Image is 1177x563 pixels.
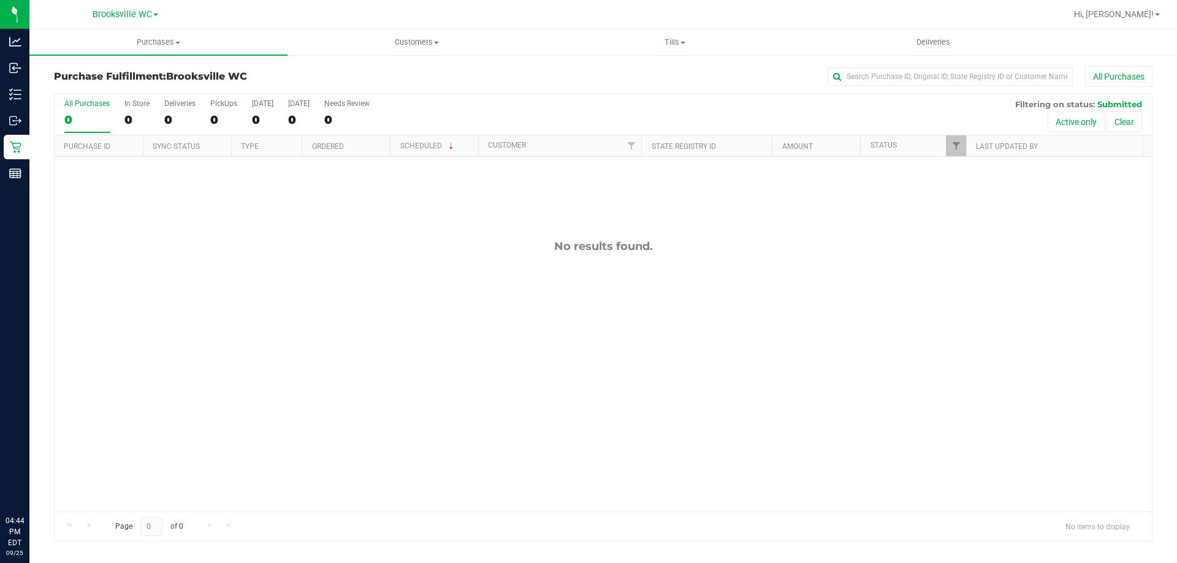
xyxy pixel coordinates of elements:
a: Filter [621,135,641,156]
span: Deliveries [900,37,967,48]
a: Amount [782,142,813,151]
div: 0 [252,113,273,127]
p: 04:44 PM EDT [6,515,24,548]
div: 0 [324,113,370,127]
span: Brooksville WC [93,9,152,20]
div: [DATE] [288,99,310,108]
p: 09/25 [6,548,24,557]
inline-svg: Analytics [9,36,21,48]
button: All Purchases [1085,66,1152,87]
h3: Purchase Fulfillment: [54,71,420,82]
span: Purchases [29,37,288,48]
a: Purchases [29,29,288,55]
inline-svg: Inbound [9,62,21,74]
span: Customers [288,37,545,48]
inline-svg: Reports [9,167,21,179]
a: Status [870,141,897,149]
span: Filtering on status: [1015,99,1095,109]
input: Search Purchase ID, Original ID, State Registry ID or Customer Name... [828,67,1073,86]
div: In Store [124,99,150,108]
inline-svg: Outbound [9,115,21,127]
div: 0 [64,113,110,127]
div: All Purchases [64,99,110,108]
button: Active only [1048,111,1105,132]
div: Deliveries [164,99,196,108]
a: Deliveries [804,29,1062,55]
iframe: Resource center [12,465,49,502]
span: Hi, [PERSON_NAME]! [1074,9,1154,19]
div: [DATE] [252,99,273,108]
span: Page of 0 [105,517,193,536]
div: 0 [288,113,310,127]
a: Ordered [312,142,344,151]
span: No items to display [1056,517,1140,535]
a: Type [241,142,259,151]
div: 0 [124,113,150,127]
a: Scheduled [400,142,456,150]
div: Needs Review [324,99,370,108]
a: State Registry ID [652,142,716,151]
span: Submitted [1097,99,1142,109]
a: Customer [488,141,526,149]
span: Brooksville WC [166,70,247,82]
a: Last Updated By [976,142,1038,151]
a: Customers [288,29,546,55]
div: 0 [164,113,196,127]
div: 0 [210,113,237,127]
button: Clear [1107,111,1142,132]
inline-svg: Inventory [9,88,21,100]
a: Sync Status [153,142,200,151]
a: Purchase ID [64,142,110,151]
div: No results found. [55,240,1152,253]
a: Tills [546,29,804,55]
div: PickUps [210,99,237,108]
a: Filter [946,135,966,156]
span: Tills [546,37,803,48]
inline-svg: Retail [9,141,21,153]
